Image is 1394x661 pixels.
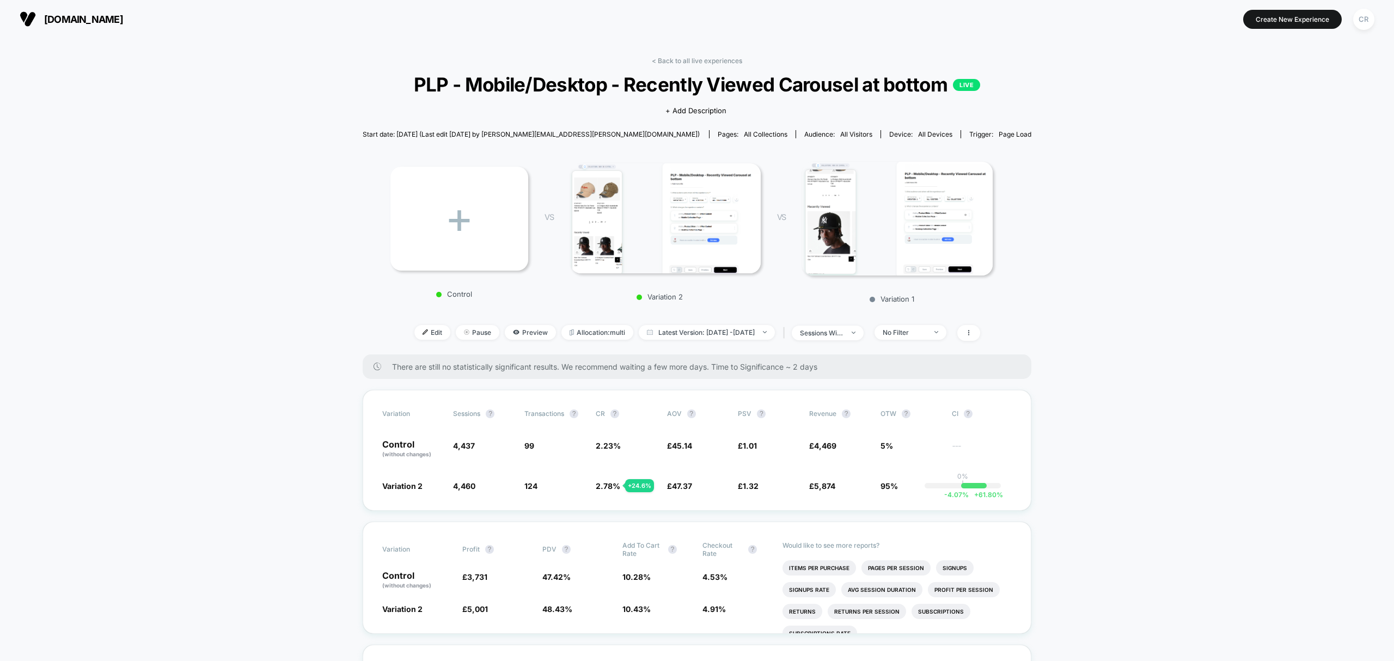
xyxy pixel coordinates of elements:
div: CR [1353,9,1374,30]
span: Add To Cart Rate [622,541,663,558]
span: 5,874 [814,481,835,491]
span: 1.32 [743,481,759,491]
span: Transactions [524,409,564,418]
span: + [974,491,979,499]
button: ? [610,409,619,418]
button: CR [1350,8,1378,30]
span: £ [738,481,759,491]
button: ? [964,409,973,418]
span: Device: [881,130,961,138]
span: all collections [744,130,787,138]
li: Returns Per Session [828,604,906,619]
button: ? [485,545,494,554]
img: Variation 1 main [802,162,993,276]
span: PSV [738,409,751,418]
span: Sessions [453,409,480,418]
button: [DOMAIN_NAME] [16,10,126,28]
span: £ [809,481,835,491]
span: 10.43 % [622,604,651,614]
span: Edit [414,325,450,340]
div: Trigger: [969,130,1031,138]
button: ? [687,409,696,418]
li: Pages Per Session [861,560,931,576]
button: ? [902,409,910,418]
img: end [763,331,767,333]
span: 2.23 % [596,441,621,450]
span: Variation 2 [382,481,423,491]
p: Variation 2 [565,292,755,301]
span: OTW [881,409,940,418]
img: Variation 2 main [570,163,761,273]
img: end [934,331,938,333]
button: ? [570,409,578,418]
li: Signups [936,560,974,576]
div: + [390,167,528,271]
span: Allocation: multi [561,325,633,340]
p: Variation 1 [797,295,987,303]
span: Latest Version: [DATE] - [DATE] [639,325,775,340]
li: Profit Per Session [928,582,1000,597]
span: Variation [382,541,442,558]
span: (without changes) [382,582,431,589]
li: Returns [782,604,822,619]
li: Avg Session Duration [841,582,922,597]
img: end [464,329,469,335]
span: CR [596,409,605,418]
button: ? [668,545,677,554]
span: (without changes) [382,451,431,457]
span: Revenue [809,409,836,418]
span: There are still no statistically significant results. We recommend waiting a few more days . Time... [392,362,1010,371]
span: £ [462,604,488,614]
div: Audience: [804,130,872,138]
span: 99 [524,441,534,450]
span: 4,437 [453,441,475,450]
span: 47.42 % [542,572,571,582]
span: Pause [456,325,499,340]
a: < Back to all live experiences [652,57,742,65]
div: sessions with impression [800,329,843,337]
span: Variation 2 [382,604,423,614]
img: rebalance [570,329,574,335]
img: Visually logo [20,11,36,27]
p: 0% [957,472,968,480]
p: Would like to see more reports? [782,541,1012,549]
p: | [962,480,964,488]
li: Subscriptions [912,604,970,619]
span: 5% [881,441,893,450]
span: All Visitors [840,130,872,138]
span: 4.53 % [702,572,727,582]
span: VS [545,212,553,222]
span: AOV [667,409,682,418]
span: --- [952,443,1012,458]
span: 61.80 % [969,491,1003,499]
li: Subscriptions Rate [782,626,857,641]
span: 10.28 % [622,572,651,582]
span: Variation [382,409,442,418]
span: Start date: [DATE] (Last edit [DATE] by [PERSON_NAME][EMAIL_ADDRESS][PERSON_NAME][DOMAIN_NAME]) [363,130,700,138]
li: Items Per Purchase [782,560,856,576]
span: 45.14 [672,441,692,450]
button: ? [748,545,757,554]
span: | [780,325,792,341]
span: + Add Description [665,106,726,117]
div: + 24.6 % [625,479,654,492]
img: calendar [647,329,653,335]
span: -4.07 % [944,491,969,499]
span: 1.01 [743,441,757,450]
span: £ [462,572,487,582]
span: Page Load [999,130,1031,138]
span: VS [777,212,786,222]
button: ? [842,409,851,418]
span: 3,731 [467,572,487,582]
p: LIVE [953,79,980,91]
p: Control [382,440,443,458]
p: Control [385,290,523,298]
span: Profit [462,545,480,553]
p: Control [382,571,451,590]
span: 2.78 % [596,481,620,491]
span: all devices [918,130,952,138]
span: £ [667,481,692,491]
button: Create New Experience [1243,10,1342,29]
span: £ [809,441,836,450]
span: 5,001 [467,604,488,614]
